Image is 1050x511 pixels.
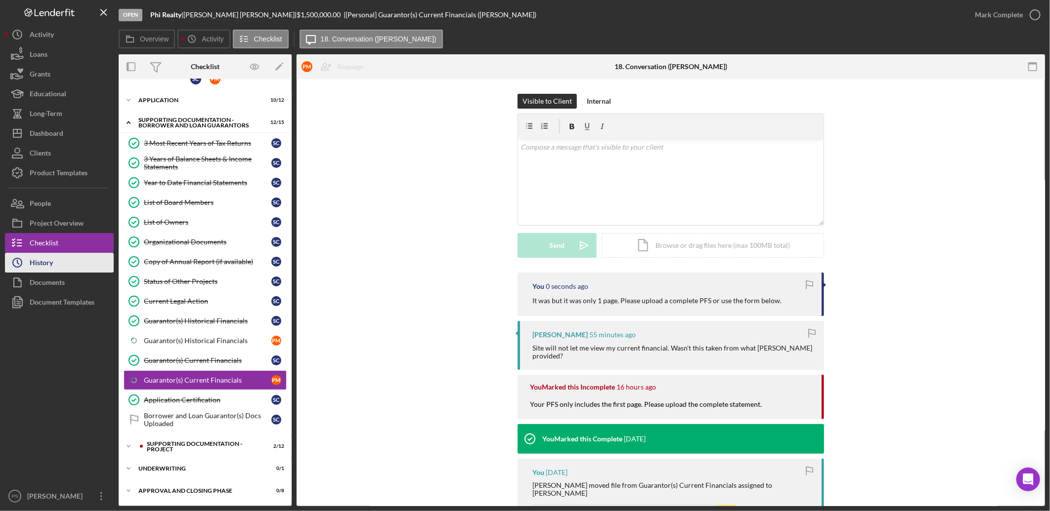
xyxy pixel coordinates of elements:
div: Activity [30,25,54,47]
a: List of OwnersSC [124,212,287,232]
b: Phi Realty [150,10,181,19]
div: List of Owners [144,218,271,226]
button: Activity [5,25,114,44]
button: Grants [5,64,114,84]
button: Documents [5,273,114,292]
button: Project Overview [5,213,114,233]
div: S C [271,415,281,425]
div: Checklist [191,63,219,71]
div: Year to Date Financial Statements [144,179,271,187]
time: 2025-08-15 11:45 [589,331,636,339]
button: Document Templates [5,292,114,312]
div: S C [271,355,281,365]
time: 2025-08-12 19:02 [546,469,568,476]
div: | [Personal] Guarantor(s) Current Financials ([PERSON_NAME]) [344,11,536,19]
div: Visible to Client [523,94,572,109]
a: 3 Most Recent Years of Tax ReturnsSC [124,133,287,153]
label: Checklist [254,35,282,43]
a: Guarantor(s) Historical FinancialsPM [124,331,287,351]
div: Your PFS only includes the first page. Please upload the complete statement. [530,399,772,419]
button: Loans [5,44,114,64]
button: History [5,253,114,273]
div: S C [271,276,281,286]
a: Educational [5,84,114,104]
button: Long-Term [5,104,114,123]
time: 2025-08-15 12:40 [546,282,588,290]
a: Copy of Annual Report (if available)SC [124,252,287,272]
a: Status of Other ProjectsSC [124,272,287,291]
div: Supporting Documentation - Borrower and Loan Guarantors [138,117,260,128]
div: Internal [587,94,611,109]
div: $1,500,000.00 [297,11,344,19]
div: | [150,11,183,19]
p: It was but it was only 1 page. Please upload a complete PFS or use the form below. [532,295,782,306]
button: Checklist [233,30,289,48]
div: Clients [30,143,51,165]
label: Overview [140,35,169,43]
div: Checklist [30,233,58,255]
a: Guarantor(s) Historical FinancialsSC [124,311,287,331]
label: Activity [202,35,223,43]
button: Product Templates [5,163,114,183]
text: PS [12,494,18,499]
a: Dashboard [5,123,114,143]
div: Grants [30,64,50,86]
button: Activity [177,30,230,48]
div: Guarantor(s) Current Financials [144,356,271,364]
div: Borrower and Loan Guarantor(s) Docs Uploaded [144,412,271,428]
div: S C [190,74,201,84]
div: 3 Years of Balance Sheets & Income Statements [144,155,271,171]
div: P M [271,336,281,346]
time: 2025-08-12 19:02 [624,435,646,443]
button: Internal [582,94,616,109]
div: Educational [30,84,66,106]
div: P M [271,375,281,385]
div: P M [210,74,220,84]
div: S C [271,316,281,326]
div: Underwriting [138,466,260,472]
div: S C [271,197,281,207]
button: Clients [5,143,114,163]
div: Approval and Closing Phase [138,488,260,494]
div: Guarantor(s) Historical Financials [144,337,271,345]
a: Current Legal ActionSC [124,291,287,311]
label: 18. Conversation ([PERSON_NAME]) [321,35,437,43]
a: Guarantor(s) Current FinancialsPM [124,370,287,390]
button: Send [518,233,597,258]
div: [PERSON_NAME] [532,331,588,339]
div: S C [271,296,281,306]
div: You [532,282,544,290]
div: 18. Conversation ([PERSON_NAME]) [614,63,727,71]
button: Mark Complete [965,5,1045,25]
div: Send [550,233,565,258]
div: You [532,469,544,476]
time: 2025-08-14 21:08 [616,383,656,391]
button: People [5,194,114,213]
a: Guarantor(s) Current FinancialsSC [124,351,287,370]
div: Organizational Documents [144,238,271,246]
div: 3 Most Recent Years of Tax Returns [144,139,271,147]
div: 0 / 8 [266,488,284,494]
div: List of Board Members [144,198,271,206]
div: Current Legal Action [144,297,271,305]
div: 0 / 1 [266,466,284,472]
a: Application CertificationSC [124,390,287,410]
button: 18. Conversation ([PERSON_NAME]) [300,30,443,48]
div: 2 / 12 [266,443,284,449]
div: S C [271,237,281,247]
a: Organizational DocumentsSC [124,232,287,252]
div: [PERSON_NAME] [25,486,89,509]
div: Open Intercom Messenger [1016,468,1040,491]
div: Document Templates [30,292,94,314]
div: Application [138,97,260,103]
button: PS[PERSON_NAME] [5,486,114,506]
div: S C [271,395,281,405]
div: Project Overview [30,213,84,236]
